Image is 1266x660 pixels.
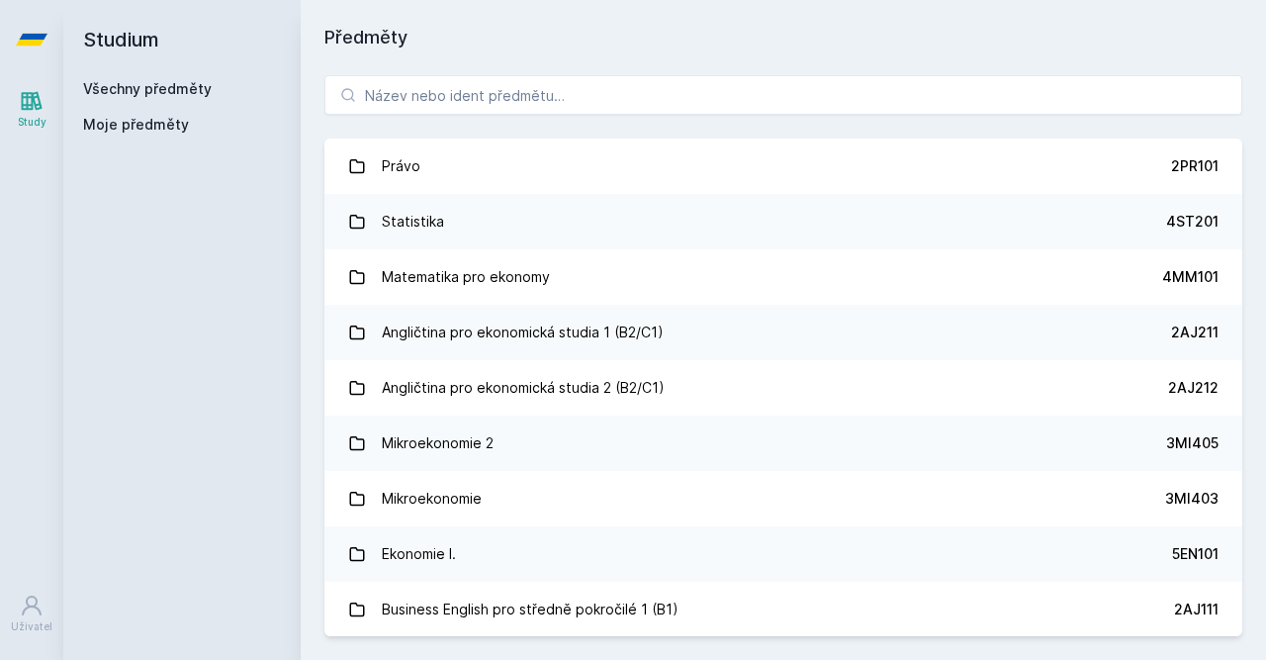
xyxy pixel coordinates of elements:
div: Angličtina pro ekonomická studia 2 (B2/C1) [382,368,665,408]
a: Angličtina pro ekonomická studia 2 (B2/C1) 2AJ212 [324,360,1242,416]
a: Matematika pro ekonomy 4MM101 [324,249,1242,305]
div: 3MI405 [1166,433,1219,453]
a: Angličtina pro ekonomická studia 1 (B2/C1) 2AJ211 [324,305,1242,360]
div: 2AJ212 [1168,378,1219,398]
div: Právo [382,146,420,186]
div: Mikroekonomie [382,479,482,519]
a: Mikroekonomie 2 3MI405 [324,416,1242,471]
div: 2PR101 [1171,156,1219,176]
div: Matematika pro ekonomy [382,257,550,297]
a: Všechny předměty [83,80,212,97]
div: 2AJ211 [1171,323,1219,342]
div: 3MI403 [1165,489,1219,509]
div: Ekonomie I. [382,534,456,574]
div: Angličtina pro ekonomická studia 1 (B2/C1) [382,313,664,352]
span: Moje předměty [83,115,189,135]
h1: Předměty [324,24,1242,51]
a: Právo 2PR101 [324,139,1242,194]
div: 4MM101 [1162,267,1219,287]
a: Study [4,79,59,140]
a: Uživatel [4,584,59,644]
input: Název nebo ident předmětu… [324,75,1242,115]
div: 5EN101 [1172,544,1219,564]
div: Uživatel [11,619,52,634]
div: Mikroekonomie 2 [382,424,494,463]
a: Statistika 4ST201 [324,194,1242,249]
div: Study [18,115,46,130]
div: 4ST201 [1166,212,1219,232]
div: 2AJ111 [1174,600,1219,619]
div: Statistika [382,202,444,241]
div: Business English pro středně pokročilé 1 (B1) [382,590,678,629]
a: Ekonomie I. 5EN101 [324,526,1242,582]
a: Business English pro středně pokročilé 1 (B1) 2AJ111 [324,582,1242,637]
a: Mikroekonomie 3MI403 [324,471,1242,526]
